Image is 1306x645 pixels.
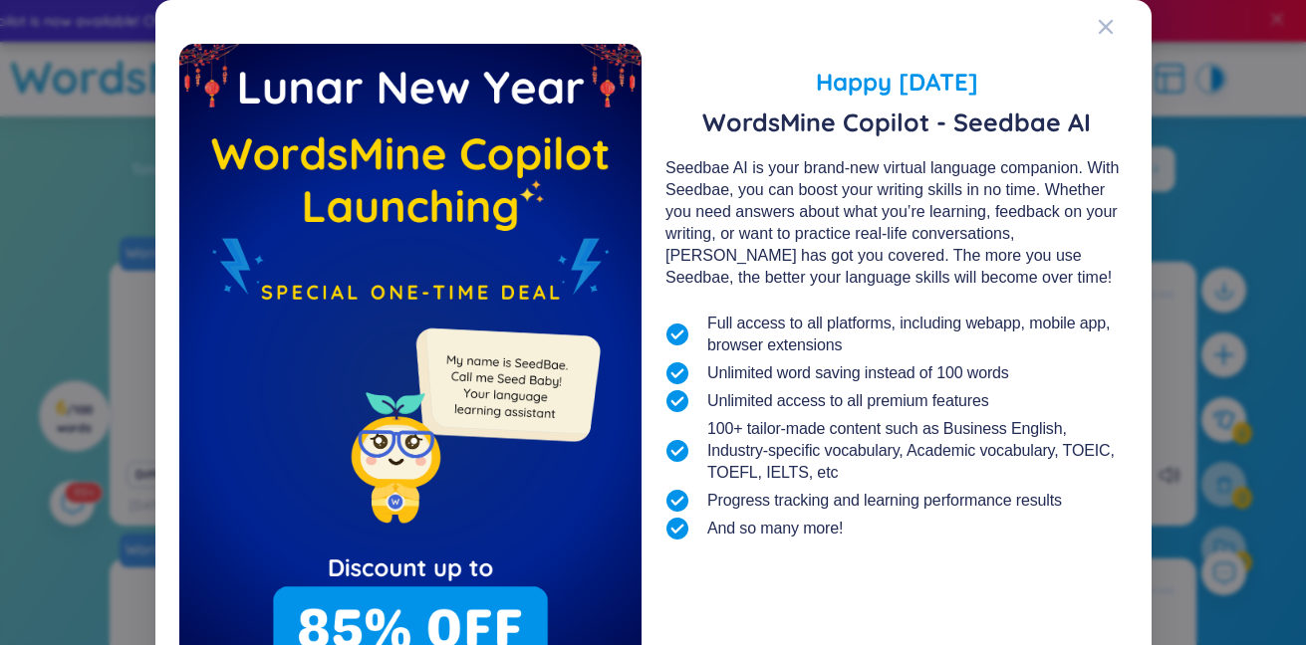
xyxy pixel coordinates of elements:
[665,107,1128,137] span: WordsMine Copilot - Seedbae AI
[707,490,1062,512] span: Progress tracking and learning performance results
[707,362,1009,384] span: Unlimited word saving instead of 100 words
[707,390,989,412] span: Unlimited access to all premium features
[707,418,1128,484] span: 100+ tailor-made content such as Business English, Industry-specific vocabulary, Academic vocabul...
[665,64,1128,100] span: Happy [DATE]
[665,157,1128,289] div: Seedbae AI is your brand-new virtual language companion. With Seedbae, you can boost your writing...
[707,313,1128,356] span: Full access to all platforms, including webapp, mobile app, browser extensions
[406,288,605,486] img: minionSeedbaeMessage.35ffe99e.png
[707,518,843,539] span: And so many more!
